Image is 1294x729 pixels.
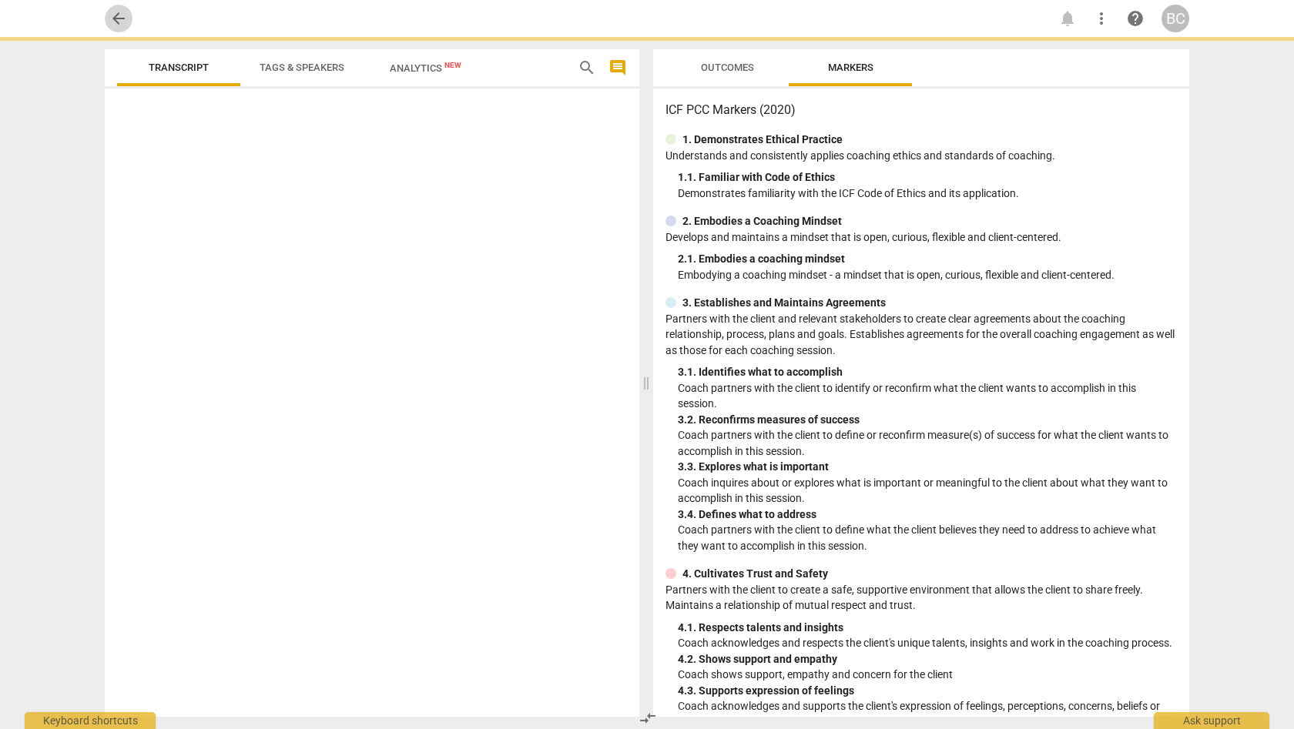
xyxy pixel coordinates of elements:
[1154,712,1269,729] div: Ask support
[665,582,1177,614] p: Partners with the client to create a safe, supportive environment that allows the client to share...
[260,62,344,73] span: Tags & Speakers
[665,148,1177,164] p: Understands and consistently applies coaching ethics and standards of coaching.
[575,55,599,80] button: Search
[678,459,1177,475] div: 3. 3. Explores what is important
[390,62,461,74] span: Analytics
[639,709,657,727] span: compare_arrows
[828,62,873,73] span: Markers
[149,62,209,73] span: Transcript
[682,566,828,582] p: 4. Cultivates Trust and Safety
[678,412,1177,428] div: 3. 2. Reconfirms measures of success
[678,507,1177,523] div: 3. 4. Defines what to address
[1162,5,1189,32] button: BC
[678,651,1177,667] div: 4. 2. Shows support and empathy
[682,132,843,148] p: 1. Demonstrates Ethical Practice
[678,667,1177,683] p: Coach shows support, empathy and concern for the client
[701,62,754,73] span: Outcomes
[578,59,596,77] span: search
[682,295,886,311] p: 3. Establishes and Maintains Agreements
[678,620,1177,636] div: 4. 1. Respects talents and insights
[678,635,1177,651] p: Coach acknowledges and respects the client's unique talents, insights and work in the coaching pr...
[678,475,1177,507] p: Coach inquires about or explores what is important or meaningful to the client about what they wa...
[605,55,630,80] button: Show/Hide comments
[678,522,1177,553] p: Coach partners with the client to define what the client believes they need to address to achieve...
[678,186,1177,202] p: Demonstrates familiarity with the ICF Code of Ethics and its application.
[444,61,461,69] span: New
[1126,9,1145,28] span: help
[1121,5,1149,32] a: Help
[25,712,156,729] div: Keyboard shortcuts
[1092,9,1111,28] span: more_vert
[678,267,1177,283] p: Embodying a coaching mindset - a mindset that is open, curious, flexible and client-centered.
[682,213,842,229] p: 2. Embodies a Coaching Mindset
[678,364,1177,380] div: 3. 1. Identifies what to accomplish
[678,169,1177,186] div: 1. 1. Familiar with Code of Ethics
[665,229,1177,246] p: Develops and maintains a mindset that is open, curious, flexible and client-centered.
[665,101,1177,119] h3: ICF PCC Markers (2020)
[678,380,1177,412] p: Coach partners with the client to identify or reconfirm what the client wants to accomplish in th...
[109,9,128,28] span: arrow_back
[678,427,1177,459] p: Coach partners with the client to define or reconfirm measure(s) of success for what the client w...
[608,59,627,77] span: comment
[678,251,1177,267] div: 2. 1. Embodies a coaching mindset
[678,683,1177,699] div: 4. 3. Supports expression of feelings
[665,311,1177,359] p: Partners with the client and relevant stakeholders to create clear agreements about the coaching ...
